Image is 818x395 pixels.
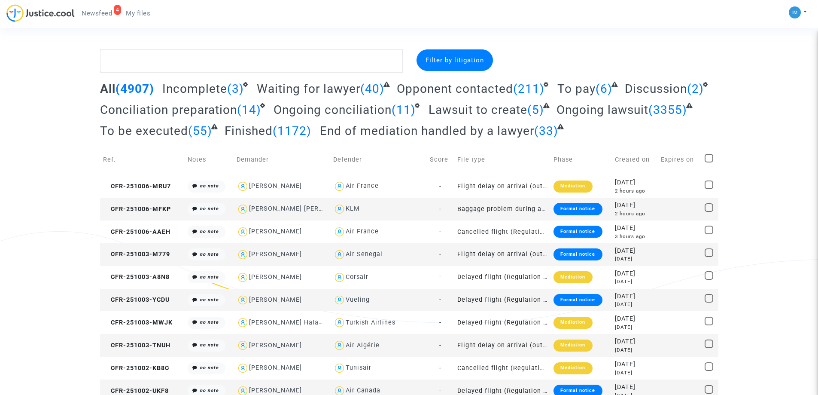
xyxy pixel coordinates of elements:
[200,274,219,280] i: no note
[615,324,655,331] div: [DATE]
[333,203,346,215] img: icon-user.svg
[200,342,219,348] i: no note
[429,103,527,117] span: Lawsuit to create
[75,7,119,20] a: 4Newsfeed
[439,251,441,258] span: -
[237,362,249,374] img: icon-user.svg
[346,296,370,303] div: Vueling
[225,124,273,138] span: Finished
[100,124,188,138] span: To be executed
[234,144,330,175] td: Demander
[200,388,219,393] i: no note
[427,144,454,175] td: Score
[100,103,237,117] span: Conciliation preparation
[615,278,655,285] div: [DATE]
[553,203,602,215] div: Formal notice
[346,205,360,212] div: KLM
[200,206,219,211] i: no note
[103,228,170,236] span: CFR-251006-AAEH
[114,5,122,15] div: 4
[333,271,346,284] img: icon-user.svg
[346,251,383,258] div: Air Senegal
[237,271,249,284] img: icon-user.svg
[249,364,302,371] div: [PERSON_NAME]
[346,364,371,371] div: Tunisair
[100,82,116,96] span: All
[103,342,170,349] span: CFR-251003-TNUH
[553,248,602,260] div: Formal notice
[237,226,249,238] img: icon-user.svg
[439,183,441,190] span: -
[249,342,302,349] div: [PERSON_NAME]
[162,82,227,96] span: Incomplete
[625,82,687,96] span: Discussion
[346,319,395,326] div: Turkish Airlines
[439,364,441,372] span: -
[426,56,484,64] span: Filter by litigation
[119,7,157,20] a: My files
[103,387,169,395] span: CFR-251002-UKF8
[257,82,360,96] span: Waiting for lawyer
[333,294,346,306] img: icon-user.svg
[274,103,392,117] span: Ongoing conciliation
[249,228,302,235] div: [PERSON_NAME]
[615,346,655,354] div: [DATE]
[200,297,219,303] i: no note
[249,387,302,394] div: [PERSON_NAME]
[439,296,441,303] span: -
[346,342,380,349] div: Air Algérie
[103,296,170,303] span: CFR-251003-YCDU
[333,248,346,261] img: icon-user.svg
[615,178,655,187] div: [DATE]
[237,339,249,352] img: icon-user.svg
[615,292,655,301] div: [DATE]
[789,6,801,18] img: a105443982b9e25553e3eed4c9f672e7
[553,181,592,193] div: Mediation
[615,369,655,377] div: [DATE]
[648,103,687,117] span: (3355)
[439,319,441,326] span: -
[534,124,558,138] span: (33)
[249,273,302,281] div: [PERSON_NAME]
[237,294,249,306] img: icon-user.svg
[249,205,395,212] div: [PERSON_NAME] [PERSON_NAME] Bouquillard
[103,251,170,258] span: CFR-251003-M779
[612,144,658,175] td: Created on
[200,365,219,371] i: no note
[527,103,544,117] span: (5)
[103,183,171,190] span: CFR-251006-MRU7
[439,387,441,395] span: -
[397,82,513,96] span: Opponent contacted
[200,251,219,257] i: no note
[330,144,427,175] td: Defender
[6,4,75,22] img: jc-logo.svg
[615,233,655,240] div: 3 hours ago
[333,226,346,238] img: icon-user.svg
[553,340,592,352] div: Mediation
[615,246,655,256] div: [DATE]
[550,144,612,175] td: Phase
[333,180,346,193] img: icon-user.svg
[346,273,368,281] div: Corsair
[237,203,249,215] img: icon-user.svg
[454,220,551,243] td: Cancelled flight (Regulation EC 261/2004)
[82,9,112,17] span: Newsfeed
[103,319,173,326] span: CFR-251003-MWJK
[687,82,704,96] span: (2)
[273,124,311,138] span: (1172)
[553,317,592,329] div: Mediation
[188,124,212,138] span: (55)
[116,82,154,96] span: (4907)
[200,229,219,234] i: no note
[615,337,655,346] div: [DATE]
[615,314,655,324] div: [DATE]
[615,269,655,279] div: [DATE]
[439,273,441,281] span: -
[615,301,655,308] div: [DATE]
[320,124,534,138] span: End of mediation handled by a lawyer
[200,183,219,189] i: no note
[615,224,655,233] div: [DATE]
[615,201,655,210] div: [DATE]
[454,334,551,357] td: Flight delay on arrival (outside of EU - Montreal Convention)
[454,289,551,312] td: Delayed flight (Regulation EC 261/2004)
